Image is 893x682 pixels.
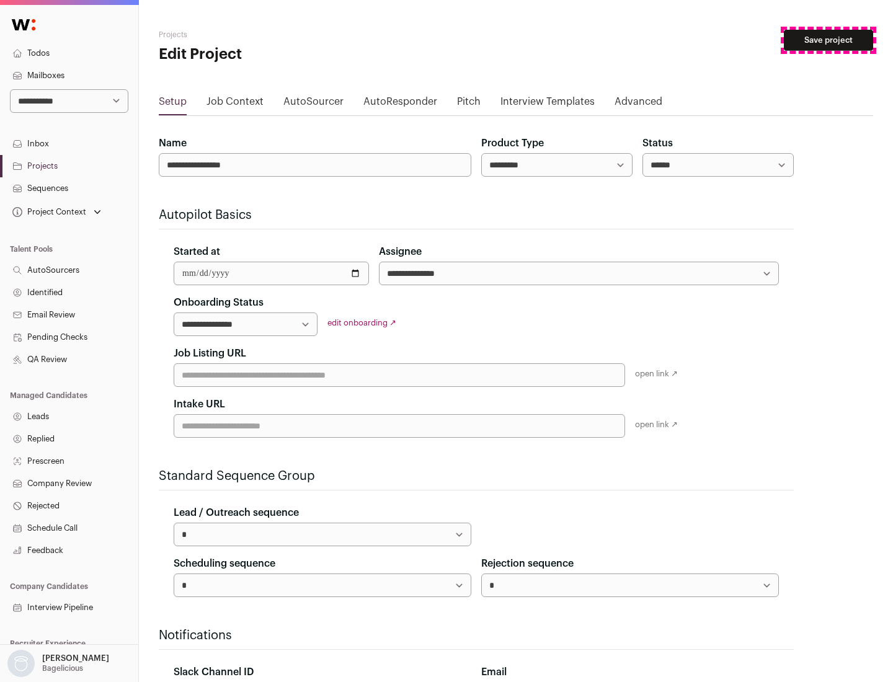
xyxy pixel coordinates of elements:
[159,30,397,40] h2: Projects
[159,94,187,114] a: Setup
[500,94,595,114] a: Interview Templates
[174,505,299,520] label: Lead / Outreach sequence
[363,94,437,114] a: AutoResponder
[481,556,574,571] label: Rejection sequence
[642,136,673,151] label: Status
[159,136,187,151] label: Name
[327,319,396,327] a: edit onboarding ↗
[207,94,264,114] a: Job Context
[379,244,422,259] label: Assignee
[174,346,246,361] label: Job Listing URL
[159,627,794,644] h2: Notifications
[10,207,86,217] div: Project Context
[159,206,794,224] h2: Autopilot Basics
[784,30,873,51] button: Save project
[42,663,83,673] p: Bagelicious
[457,94,481,114] a: Pitch
[481,665,779,680] div: Email
[283,94,344,114] a: AutoSourcer
[5,12,42,37] img: Wellfound
[159,45,397,64] h1: Edit Project
[174,397,225,412] label: Intake URL
[10,203,104,221] button: Open dropdown
[174,665,254,680] label: Slack Channel ID
[5,650,112,677] button: Open dropdown
[174,556,275,571] label: Scheduling sequence
[7,650,35,677] img: nopic.png
[481,136,544,151] label: Product Type
[42,653,109,663] p: [PERSON_NAME]
[615,94,662,114] a: Advanced
[174,295,264,310] label: Onboarding Status
[159,467,794,485] h2: Standard Sequence Group
[174,244,220,259] label: Started at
